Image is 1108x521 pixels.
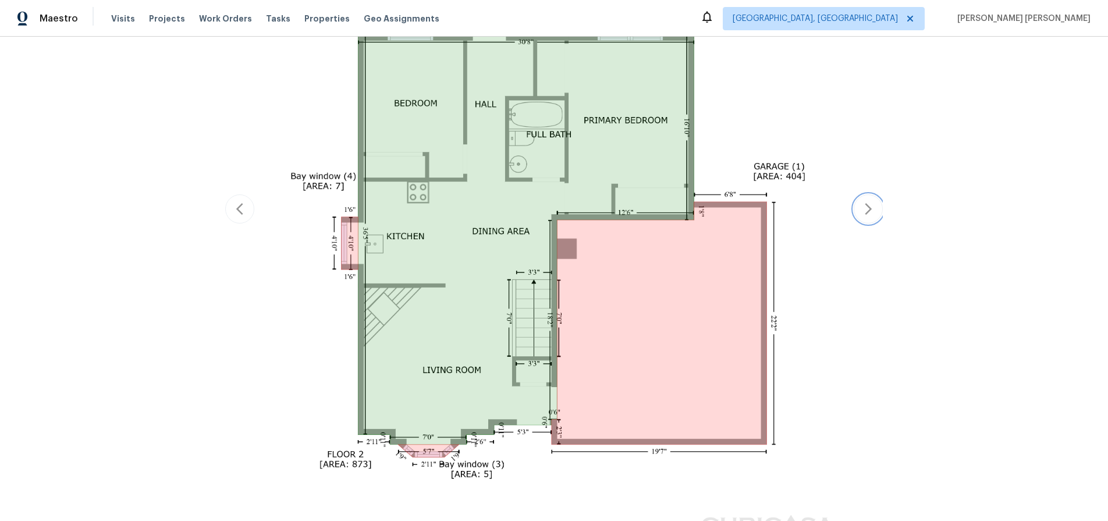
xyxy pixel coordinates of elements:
span: [GEOGRAPHIC_DATA], [GEOGRAPHIC_DATA] [733,13,898,24]
span: Projects [149,13,185,24]
span: Tasks [266,15,290,23]
span: Work Orders [199,13,252,24]
span: [PERSON_NAME] [PERSON_NAME] [953,13,1091,24]
span: Geo Assignments [364,13,439,24]
span: Maestro [40,13,78,24]
span: Visits [111,13,135,24]
span: Properties [304,13,350,24]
